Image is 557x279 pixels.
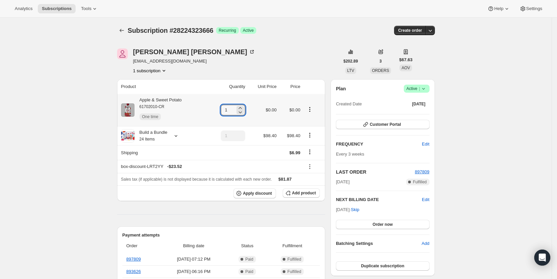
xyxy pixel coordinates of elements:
[375,57,386,66] button: 3
[347,204,363,215] button: Skip
[422,141,429,148] span: Edit
[133,49,255,55] div: [PERSON_NAME] [PERSON_NAME]
[336,261,429,271] button: Duplicate subscription
[401,66,410,70] span: AOV
[121,163,300,170] div: box-discount-LRT2YY
[140,104,165,109] small: 61702010-CR
[128,27,213,34] span: Subscription #28224323666
[336,207,359,212] span: [DATE] ·
[422,240,429,247] span: Add
[162,243,226,249] span: Billing date
[117,145,208,160] th: Shipping
[418,139,433,150] button: Edit
[289,150,300,155] span: $6.99
[344,59,358,64] span: $202.89
[379,59,382,64] span: 3
[11,4,36,13] button: Analytics
[15,6,32,11] span: Analytics
[336,120,429,129] button: Customer Portal
[278,177,292,182] span: $81.87
[126,269,141,274] a: 893626
[336,240,422,247] h6: Batching Settings
[134,97,182,123] div: Apple & Sweet Potato
[347,68,354,73] span: LTV
[336,101,362,107] span: Created Date
[117,49,128,59] span: Jessica Jimenez Hidalgo
[370,122,401,127] span: Customer Portal
[283,188,320,198] button: Add product
[245,269,253,274] span: Paid
[526,6,542,11] span: Settings
[415,169,429,175] button: 897809
[361,263,404,269] span: Duplicate subscription
[219,28,236,33] span: Recurring
[408,99,430,109] button: [DATE]
[162,268,226,275] span: [DATE] · 06:16 PM
[208,79,247,94] th: Quantity
[121,103,134,117] img: product img
[372,68,389,73] span: ORDERS
[162,256,226,263] span: [DATE] · 07:12 PM
[287,257,301,262] span: Fulfilled
[121,177,272,182] span: Sales tax (if applicable) is not displayed because it is calculated with each new order.
[413,179,427,185] span: Fulfilled
[406,85,427,92] span: Active
[134,129,168,143] div: Build a Bundle
[340,57,362,66] button: $202.89
[399,57,412,63] span: $67.63
[419,86,420,91] span: |
[140,137,155,142] small: 24 Items
[483,4,514,13] button: Help
[117,79,208,94] th: Product
[412,101,426,107] span: [DATE]
[351,206,359,213] span: Skip
[336,152,364,157] span: Every 3 weeks
[534,250,550,266] div: Open Intercom Messenger
[422,196,429,203] button: Edit
[336,169,415,175] h2: LAST ORDER
[336,85,346,92] h2: Plan
[133,58,255,65] span: [EMAIL_ADDRESS][DOMAIN_NAME]
[394,26,426,35] button: Create order
[122,232,320,239] h2: Payment attempts
[77,4,102,13] button: Tools
[289,107,300,112] span: $0.00
[292,190,316,196] span: Add product
[336,220,429,229] button: Order now
[142,114,159,119] span: One time
[287,133,300,138] span: $98.40
[133,67,167,74] button: Product actions
[122,239,160,253] th: Order
[81,6,91,11] span: Tools
[415,169,429,174] a: 897809
[336,141,422,148] h2: FREQUENCY
[304,131,315,139] button: Product actions
[304,106,315,113] button: Product actions
[373,222,393,227] span: Order now
[247,79,279,94] th: Unit Price
[516,4,546,13] button: Settings
[336,179,350,185] span: [DATE]
[304,148,315,156] button: Shipping actions
[38,4,76,13] button: Subscriptions
[42,6,72,11] span: Subscriptions
[167,163,182,170] span: - $23.52
[243,28,254,33] span: Active
[263,133,277,138] span: $98.40
[266,107,277,112] span: $0.00
[494,6,503,11] span: Help
[230,243,265,249] span: Status
[269,243,316,249] span: Fulfillment
[398,28,422,33] span: Create order
[287,269,301,274] span: Fulfilled
[279,79,302,94] th: Price
[336,196,422,203] h2: NEXT BILLING DATE
[243,191,272,196] span: Apply discount
[245,257,253,262] span: Paid
[234,188,276,198] button: Apply discount
[417,238,433,249] button: Add
[117,26,126,35] button: Subscriptions
[126,257,141,262] a: 897809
